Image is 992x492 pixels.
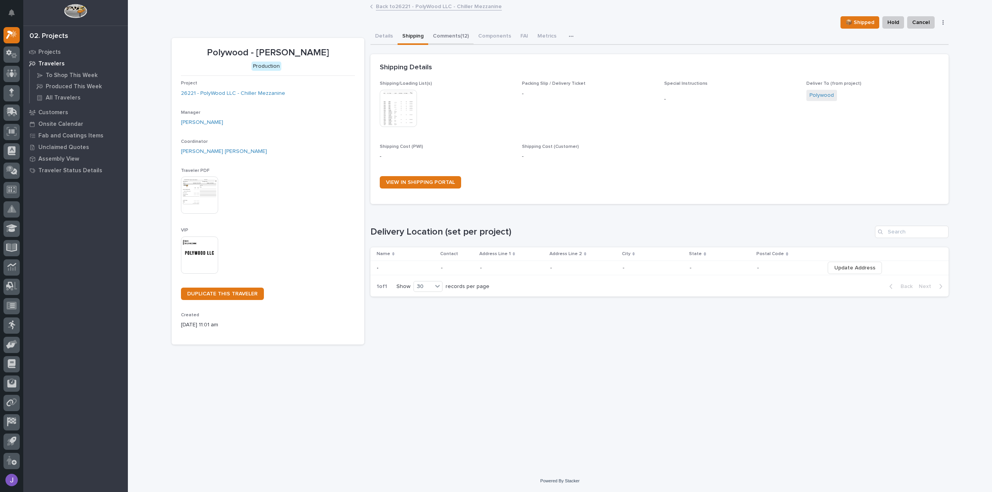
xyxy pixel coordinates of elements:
p: Fab and Coatings Items [38,132,103,139]
p: - [623,263,626,271]
button: users-avatar [3,472,20,488]
p: Unclaimed Quotes [38,144,89,151]
p: - [522,90,655,98]
button: Back [883,283,916,290]
button: Metrics [533,29,561,45]
input: Search [875,226,949,238]
span: Deliver To (from project) [806,81,861,86]
a: Assembly View [23,153,128,165]
a: Polywood [809,91,834,99]
button: Update Address [828,262,882,274]
span: VIEW IN SHIPPING PORTAL [386,180,455,185]
span: Created [181,313,199,317]
p: Onsite Calendar [38,121,83,128]
a: 26221 - PolyWood LLC - Chiller Mezzanine [181,89,285,98]
img: Workspace Logo [64,4,87,18]
span: Shipping/Loading List(s) [380,81,432,86]
span: Project [181,81,197,86]
div: 02. Projects [29,32,68,41]
p: - [441,265,474,271]
span: Cancel [912,18,930,27]
p: Projects [38,49,61,56]
a: To Shop This Week [30,70,128,81]
p: 1 of 1 [370,277,393,296]
span: Back [896,283,913,290]
button: Components [474,29,516,45]
p: [DATE] 11:01 am [181,321,355,329]
a: [PERSON_NAME] [PERSON_NAME] [181,147,267,156]
p: Address Line 1 [479,250,511,258]
a: DUPLICATE THIS TRAVELER [181,288,264,300]
h1: Delivery Location (set per project) [370,226,872,238]
p: - [380,153,513,161]
button: Details [370,29,398,45]
button: Cancel [907,16,935,29]
p: - [522,153,655,161]
p: Name [377,250,390,258]
p: Traveler Status Details [38,167,102,174]
a: Produced This Week [30,81,128,92]
button: FAI [516,29,533,45]
h2: Shipping Details [380,63,432,72]
button: Hold [882,16,904,29]
span: Manager [181,110,200,115]
p: Postal Code [756,250,784,258]
p: Contact [440,250,458,258]
a: All Travelers [30,92,128,103]
span: Update Address [834,263,875,273]
span: Next [919,283,936,290]
a: Traveler Status Details [23,165,128,176]
a: [PERSON_NAME] [181,118,223,127]
button: Notifications [3,5,20,21]
button: 📦 Shipped [840,16,879,29]
p: - [664,95,797,103]
a: Customers [23,106,128,118]
a: Onsite Calendar [23,118,128,130]
p: Assembly View [38,156,79,163]
button: Comments (12) [428,29,474,45]
p: To Shop This Week [46,72,98,79]
span: VIP [181,228,188,233]
p: - [480,263,483,271]
span: Hold [887,18,899,27]
div: Notifications [10,9,20,22]
span: Shipping Cost (Customer) [522,144,579,149]
span: Traveler PDF [181,168,210,173]
a: Back to26221 - PolyWood LLC - Chiller Mezzanine [376,2,502,10]
a: Travelers [23,58,128,69]
p: - [690,263,693,271]
p: All Travelers [46,94,81,101]
span: Packing Slip / Delivery Ticket [522,81,586,86]
p: Show [396,283,410,290]
p: Customers [38,109,68,116]
p: - [550,263,553,271]
a: VIEW IN SHIPPING PORTAL [380,176,461,189]
p: records per page [446,283,489,290]
a: Fab and Coatings Items [23,130,128,141]
span: DUPLICATE THIS TRAVELER [187,291,258,297]
a: Projects [23,46,128,58]
tr: -- --- -- -- -- -- Update Address [370,261,949,275]
p: Polywood - [PERSON_NAME] [181,47,355,58]
span: 📦 Shipped [846,18,874,27]
p: Produced This Week [46,83,102,90]
p: State [689,250,702,258]
button: Next [916,283,949,290]
span: Shipping Cost (PWI) [380,144,423,149]
span: Coordinator [181,139,208,144]
div: 30 [414,283,432,291]
span: Special Instructions [664,81,708,86]
p: Travelers [38,60,65,67]
p: Address Line 2 [549,250,582,258]
a: Powered By Stacker [540,478,579,483]
div: Production [251,62,281,71]
button: Shipping [398,29,428,45]
p: City [622,250,630,258]
a: Unclaimed Quotes [23,141,128,153]
p: - [757,263,760,271]
p: - [377,263,380,271]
